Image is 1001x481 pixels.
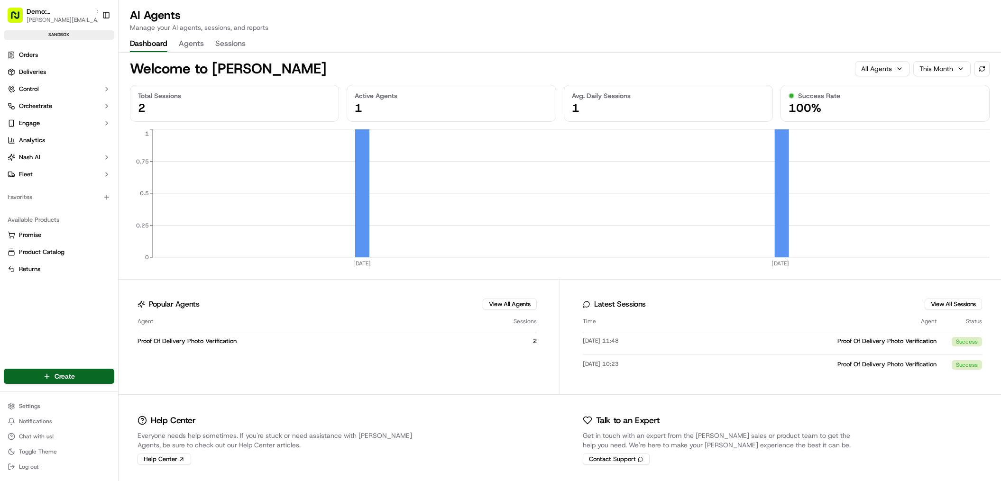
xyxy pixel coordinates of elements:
[4,99,114,114] button: Orchestrate
[19,433,54,440] span: Chat with us!
[919,64,953,73] span: This Month
[572,100,579,116] span: 1
[8,265,110,273] a: Returns
[4,369,114,384] button: Create
[855,61,909,76] button: All Agents
[771,260,789,267] tspan: [DATE]
[19,68,46,76] span: Deliveries
[596,414,660,427] p: Talk to an Expert
[130,60,327,77] h1: Welcome to [PERSON_NAME]
[145,254,149,261] tspan: 0
[4,4,98,27] button: Demo: [GEOGRAPHIC_DATA][PERSON_NAME][EMAIL_ADDRESS][DOMAIN_NAME]
[130,36,167,52] button: Dashboard
[355,100,362,116] span: 1
[952,337,982,346] div: success
[716,360,937,370] div: Proof Of Delivery Photo Verification
[27,7,92,16] button: Demo: [GEOGRAPHIC_DATA]
[4,399,114,413] button: Settings
[19,248,64,256] span: Product Catalog
[19,170,33,179] span: Fleet
[355,91,397,100] span: Active Agents
[149,300,199,308] h3: Popular Agents
[4,47,114,63] a: Orders
[483,299,537,310] button: View All Agents
[130,23,268,32] p: Manage your AI agents, sessions, and reports
[583,431,860,450] div: Get in touch with an expert from the [PERSON_NAME] sales or product team to get the help you need...
[19,402,40,410] span: Settings
[583,360,708,370] div: [DATE] 10:23
[19,85,39,93] span: Control
[583,454,650,465] button: Contact Support
[138,431,415,450] div: Everyone needs help sometimes. If you're stuck or need assistance with [PERSON_NAME] Agents, be s...
[140,190,149,197] tspan: 0.5
[4,430,114,443] button: Chat with us!
[789,100,821,116] span: 100%
[353,260,371,267] tspan: [DATE]
[19,231,41,239] span: Promise
[489,300,531,309] a: View All Agents
[583,318,708,325] div: Time
[145,130,149,137] tspan: 1
[4,150,114,165] button: Nash AI
[4,116,114,131] button: Engage
[136,158,149,165] tspan: 0.75
[4,227,114,243] button: Promise
[8,248,110,256] a: Product Catalog
[925,299,982,310] button: View All Sessions
[4,245,114,260] button: Product Catalog
[19,153,40,162] span: Nash AI
[19,119,40,127] span: Engage
[583,337,708,346] div: [DATE] 11:48
[952,360,982,370] div: success
[215,36,246,52] button: Sessions
[19,102,52,110] span: Orchestrate
[138,318,482,325] div: Agent
[4,445,114,458] button: Toggle Theme
[138,454,191,465] button: Help Center
[4,82,114,97] button: Control
[138,337,482,345] div: Proof Of Delivery Photo Verification
[19,265,40,273] span: Returns
[489,337,537,345] div: 2
[572,91,631,100] span: Avg. Daily Sessions
[4,262,114,277] button: Returns
[4,460,114,473] button: Log out
[19,463,38,471] span: Log out
[4,167,114,182] button: Fleet
[179,36,204,52] button: Agents
[136,222,149,229] tspan: 0.25
[974,61,990,76] button: Refresh data
[4,190,114,205] div: Favorites
[130,8,268,23] h1: AI Agents
[931,300,976,309] a: View All Sessions
[594,300,646,308] h3: Latest Sessions
[4,64,114,80] a: Deliveries
[716,318,937,325] div: Agent
[489,318,537,325] div: Sessions
[4,133,114,148] a: Analytics
[19,417,52,425] span: Notifications
[716,337,937,346] div: Proof Of Delivery Photo Verification
[55,372,75,381] span: Create
[4,212,114,227] div: Available Products
[944,318,982,325] div: Status
[8,231,110,239] a: Promise
[19,136,45,145] span: Analytics
[138,91,181,100] span: Total Sessions
[861,64,892,73] span: All Agents
[138,100,146,116] span: 2
[151,414,196,427] p: Help Center
[798,91,840,100] span: Success Rate
[4,415,114,428] button: Notifications
[19,51,38,59] span: Orders
[27,16,102,24] button: [PERSON_NAME][EMAIL_ADDRESS][DOMAIN_NAME]
[19,448,57,455] span: Toggle Theme
[4,30,114,40] div: sandbox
